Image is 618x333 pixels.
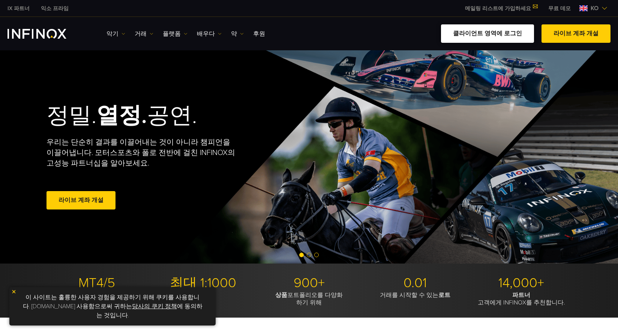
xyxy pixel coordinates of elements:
[132,303,177,310] a: 당사의 쿠키 정책
[163,29,187,38] a: 플랫폼
[259,291,359,306] p: 포트폴리오를 다양화 하기 위해
[58,196,103,204] font: 라이브 계좌 개설
[96,102,147,129] strong: 열정.
[541,24,610,43] a: 라이브 계좌 개설
[512,291,530,299] strong: 파트너
[275,291,287,299] strong: 상품
[553,30,598,37] font: 라이브 계좌 개설
[438,291,450,299] strong: 로트
[231,29,237,38] font: 약
[135,29,147,38] font: 거래
[465,5,531,12] font: 메일링 리스트에 가입하세요
[46,191,115,209] a: 라이브 계좌 개설
[307,253,311,257] span: 슬라이드 2로 이동
[11,289,16,294] img: 노란색 닫기 아이콘
[588,4,601,13] span: KO
[197,29,215,38] font: 배우다
[314,253,319,257] span: 슬라이드 3으로 이동
[2,5,35,12] a: 인피녹스
[23,294,202,319] font: 이 사이트는 훌륭한 사용자 경험을 제공하기 위해 쿠키를 사용합니다. [DOMAIN_NAME] 사용함으로써 귀하는 에 동의하는 것입니다.
[299,253,304,257] span: 슬라이드 1로 이동
[7,29,84,39] a: INFINOX 로고
[259,275,359,291] p: 900+
[153,275,253,291] p: 최대 1:1000
[197,29,222,38] a: 배우다
[253,29,265,38] a: 후원
[231,29,244,38] a: 약
[46,275,147,291] p: MT4/5
[365,291,465,299] p: 거래를 시작할 수 있는
[46,102,283,130] h2: 정밀. 공연.
[106,29,125,38] a: 악기
[471,291,571,306] p: 고객에게 INFINOX를 추천합니다.
[106,29,118,38] font: 악기
[459,5,543,12] a: 메일링 리스트에 가입하세요
[471,275,571,291] p: 14,000+
[35,5,74,12] a: 인피녹스
[441,24,534,43] a: 클라이언트 영역에 로그인
[163,29,181,38] font: 플랫폼
[543,5,576,12] a: 인피녹스 메뉴
[46,137,235,169] p: 우리는 단순히 결과를 이끌어내는 것이 아니라 챔피언을 이끌어냅니다. 모터스포츠와 폴로 전반에 걸친 INFINOX의 고성능 파트너십을 알아보세요.
[365,275,465,291] p: 0.01
[135,29,153,38] a: 거래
